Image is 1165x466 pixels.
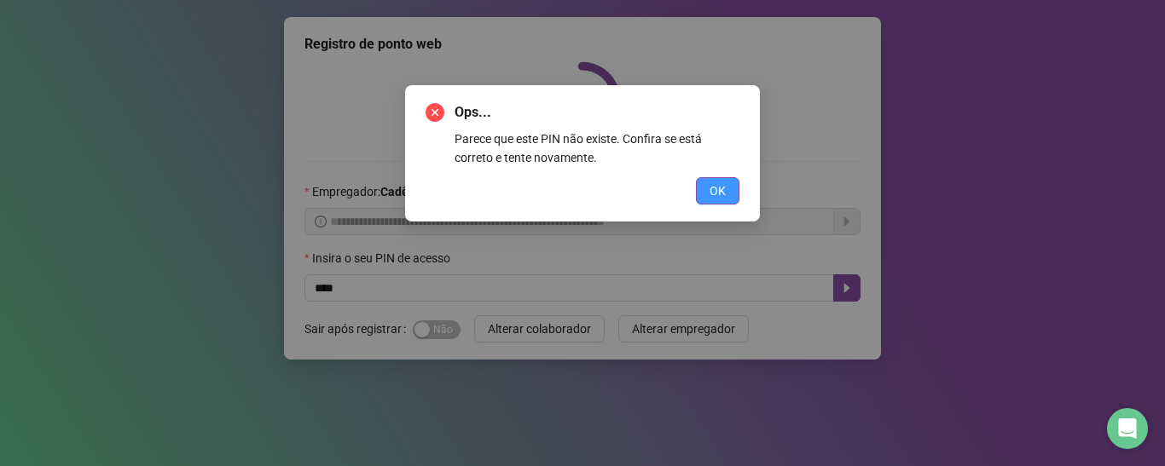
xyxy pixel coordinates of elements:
div: Open Intercom Messenger [1107,408,1148,449]
button: OK [696,177,739,204]
span: Ops... [455,102,739,123]
span: OK [710,181,726,200]
div: Parece que este PIN não existe. Confira se está correto e tente novamente. [455,129,739,167]
span: close-circle [426,103,444,122]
